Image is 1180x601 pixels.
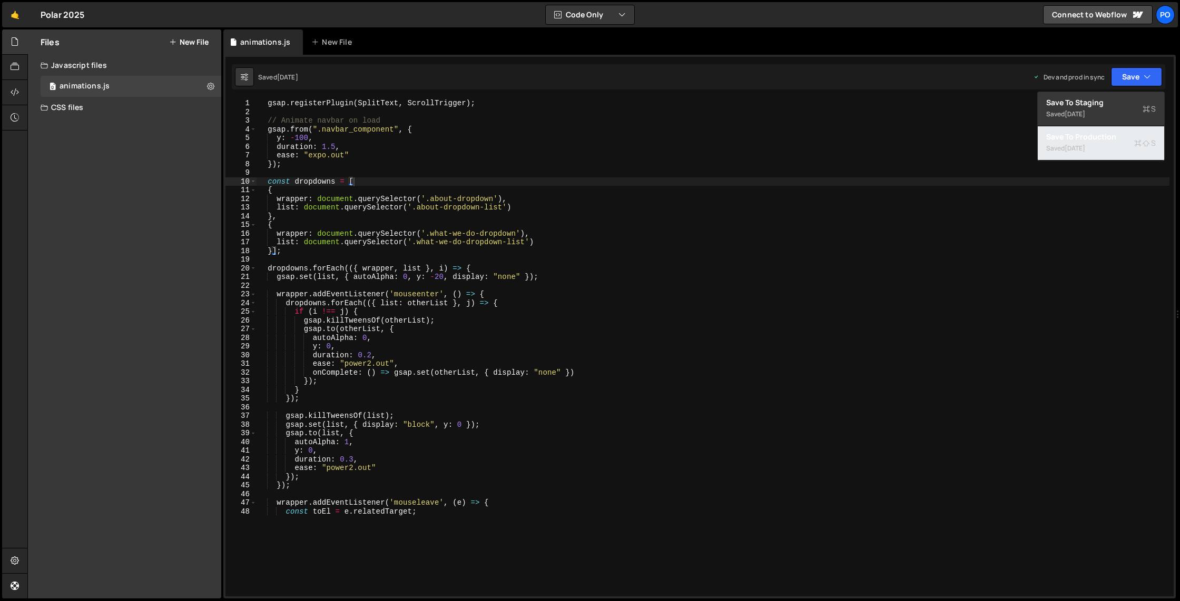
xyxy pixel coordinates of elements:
[225,229,257,238] div: 16
[277,73,298,82] div: [DATE]
[225,168,257,177] div: 9
[41,8,85,21] div: Polar 2025
[225,116,257,125] div: 3
[225,134,257,143] div: 5
[1111,67,1162,86] button: Save
[2,2,28,27] a: 🤙
[50,83,56,92] span: 0
[225,412,257,420] div: 37
[1143,104,1156,114] span: S
[225,325,257,334] div: 27
[225,316,257,325] div: 26
[225,151,257,160] div: 7
[225,464,257,473] div: 43
[225,403,257,412] div: 36
[225,498,257,507] div: 47
[1046,132,1156,142] div: Save to Production
[225,99,257,108] div: 1
[1065,109,1085,118] div: [DATE]
[258,73,298,82] div: Saved
[311,37,356,47] div: New File
[225,299,257,308] div: 24
[1038,92,1164,126] button: Save to StagingS Saved[DATE]
[225,290,257,299] div: 23
[225,273,257,282] div: 21
[225,282,257,291] div: 22
[225,368,257,377] div: 32
[225,264,257,273] div: 20
[225,386,257,395] div: 34
[225,203,257,212] div: 13
[225,507,257,516] div: 48
[1134,138,1156,148] span: S
[1046,142,1156,155] div: Saved
[225,160,257,169] div: 8
[225,195,257,204] div: 12
[225,108,257,117] div: 2
[1038,126,1164,161] button: Save to ProductionS Saved[DATE]
[225,221,257,229] div: 15
[546,5,634,24] button: Code Only
[225,438,257,447] div: 40
[169,38,209,46] button: New File
[225,359,257,368] div: 31
[1046,108,1156,121] div: Saved
[225,125,257,134] div: 4
[225,143,257,152] div: 6
[225,342,257,351] div: 29
[1033,73,1105,82] div: Dev and prod in sync
[225,177,257,186] div: 10
[225,255,257,264] div: 19
[225,186,257,195] div: 11
[225,212,257,221] div: 14
[1065,144,1085,153] div: [DATE]
[60,82,110,91] div: animations.js
[225,394,257,403] div: 35
[225,307,257,316] div: 25
[240,37,290,47] div: animations.js
[28,55,221,76] div: Javascript files
[1037,92,1165,161] div: Code Only
[1043,5,1153,24] a: Connect to Webflow
[225,238,257,247] div: 17
[225,351,257,360] div: 30
[225,334,257,343] div: 28
[28,97,221,118] div: CSS files
[225,481,257,490] div: 45
[225,429,257,438] div: 39
[41,76,221,97] div: 15966/42670.js
[225,473,257,482] div: 44
[1156,5,1175,24] a: Po
[225,455,257,464] div: 42
[41,36,60,48] h2: Files
[225,420,257,429] div: 38
[225,377,257,386] div: 33
[1046,97,1156,108] div: Save to Staging
[225,446,257,455] div: 41
[225,490,257,499] div: 46
[225,247,257,256] div: 18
